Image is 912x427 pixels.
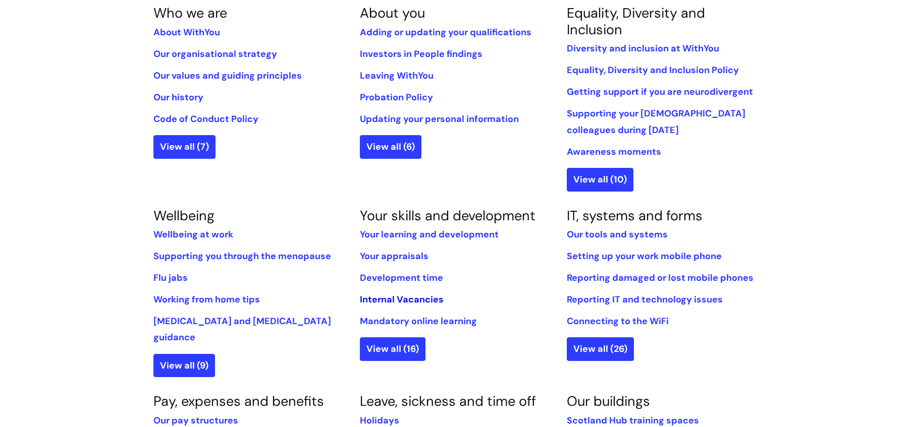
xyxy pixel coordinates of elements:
[567,107,745,136] a: Supporting your [DEMOGRAPHIC_DATA] colleagues during [DATE]
[567,315,669,327] a: Connecting to the WiFi
[360,272,443,284] a: Development time
[360,207,535,224] a: Your skills and development
[567,64,739,76] a: Equality, Diversity and Inclusion Policy
[360,392,536,410] a: Leave, sickness and time off
[153,135,216,158] a: View all (7)
[153,26,220,38] a: About WithYou
[360,414,399,426] a: Holidays
[153,315,331,343] a: [MEDICAL_DATA] and [MEDICAL_DATA] guidance
[153,70,302,82] a: Our values and guiding principles
[153,91,203,103] a: Our history
[153,113,258,125] a: Code of Conduct Policy
[360,48,482,60] a: Investors in People findings
[153,414,238,426] a: Our pay structures
[153,354,215,377] a: View all (9)
[360,250,428,262] a: Your appraisals
[567,146,661,158] a: Awareness moments
[567,4,705,38] a: Equality, Diversity and Inclusion
[567,207,703,224] a: IT, systems and forms
[153,48,277,60] a: Our organisational strategy
[153,392,324,410] a: Pay, expenses and benefits
[153,4,227,22] a: Who we are
[567,414,699,426] a: Scotland Hub training spaces
[360,315,477,327] a: Mandatory online learning
[567,293,723,306] a: Reporting IT and technology issues
[567,42,719,54] a: Diversity and inclusion at WithYou
[153,228,233,240] a: Wellbeing at work
[567,168,633,191] a: View all (10)
[567,392,650,410] a: Our buildings
[360,113,519,125] a: Updating your personal information
[153,207,214,224] a: Wellbeing
[360,4,425,22] a: About you
[153,250,331,262] a: Supporting you through the menopause
[360,337,425,360] a: View all (16)
[360,26,531,38] a: Adding or updating your qualifications
[153,272,188,284] a: Flu jabs
[360,293,444,306] a: Internal Vacancies
[153,293,260,306] a: Working from home tips
[567,250,722,262] a: Setting up your work mobile phone
[360,91,433,103] a: Probation Policy
[567,337,634,360] a: View all (26)
[360,135,421,158] a: View all (6)
[567,86,753,98] a: Getting support if you are neurodivergent
[360,228,499,240] a: Your learning and development
[567,272,754,284] a: Reporting damaged or lost mobile phones
[567,228,668,240] a: Our tools and systems
[360,70,434,82] a: Leaving WithYou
